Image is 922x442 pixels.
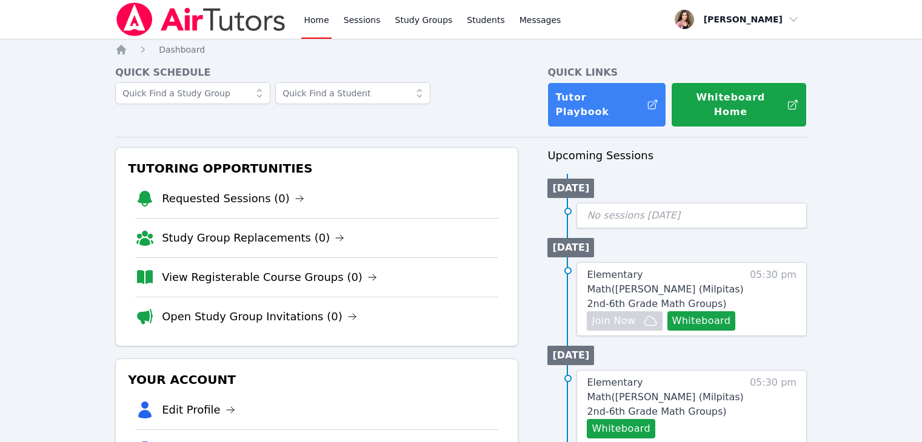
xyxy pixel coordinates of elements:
[587,209,680,221] span: No sessions [DATE]
[547,179,594,198] li: [DATE]
[162,269,377,286] a: View Registerable Course Groups (0)
[159,44,205,56] a: Dashboard
[587,269,743,309] span: Elementary Math ( [PERSON_NAME] (Milpitas) 2nd-6th Grade Math Groups )
[115,44,807,56] nav: Breadcrumb
[547,147,807,164] h3: Upcoming Sessions
[162,229,344,246] a: Study Group Replacements (0)
[162,308,357,325] a: Open Study Group Invitations (0)
[587,375,744,419] a: Elementary Math([PERSON_NAME] (Milpitas) 2nd-6th Grade Math Groups)
[162,401,235,418] a: Edit Profile
[115,2,287,36] img: Air Tutors
[587,311,662,331] button: Join Now
[159,45,205,54] span: Dashboard
[275,82,430,104] input: Quick Find a Student
[162,190,304,207] a: Requested Sessions (0)
[587,377,743,417] span: Elementary Math ( [PERSON_NAME] (Milpitas) 2nd-6th Grade Math Groups )
[750,268,797,331] span: 05:30 pm
[519,14,561,26] span: Messages
[547,346,594,365] li: [DATE]
[125,369,508,391] h3: Your Account
[115,82,270,104] input: Quick Find a Study Group
[671,82,807,127] button: Whiteboard Home
[547,65,807,80] h4: Quick Links
[592,314,635,328] span: Join Now
[547,238,594,257] li: [DATE]
[547,82,666,127] a: Tutor Playbook
[750,375,797,438] span: 05:30 pm
[587,268,744,311] a: Elementary Math([PERSON_NAME] (Milpitas) 2nd-6th Grade Math Groups)
[587,419,655,438] button: Whiteboard
[667,311,736,331] button: Whiteboard
[125,157,508,179] h3: Tutoring Opportunities
[115,65,518,80] h4: Quick Schedule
